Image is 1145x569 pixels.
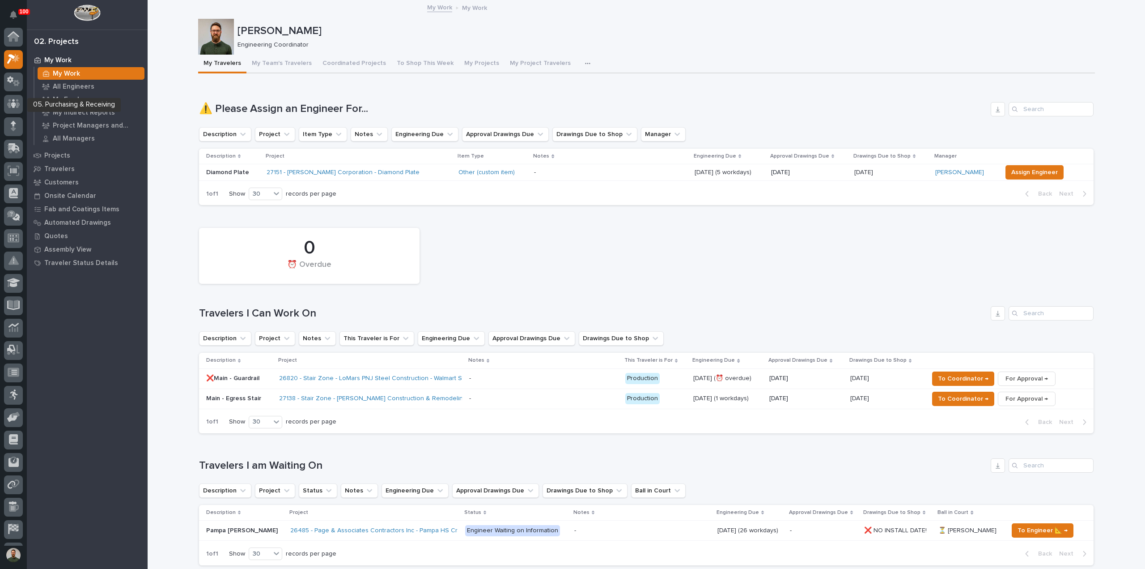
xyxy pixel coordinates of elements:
p: 100 [20,9,29,15]
div: 30 [249,417,271,427]
p: Engineering Coordinator [237,41,1088,49]
p: Show [229,190,245,198]
p: [DATE] (1 workdays) [693,395,762,402]
button: Drawings Due to Shop [579,331,664,346]
a: [PERSON_NAME] [935,169,984,176]
button: My Team's Travelers [246,55,317,73]
p: Engineering Due [717,508,759,518]
a: My Indirect Reports [34,106,148,119]
p: Main - Egress Stair [206,395,272,402]
input: Search [1009,458,1094,473]
div: Search [1009,306,1094,321]
span: Back [1033,550,1052,558]
p: Item Type [458,151,484,161]
button: Description [199,483,251,498]
span: Next [1059,190,1079,198]
p: [DATE] (⏰ overdue) [693,375,762,382]
p: Manager [934,151,957,161]
button: Description [199,127,251,141]
span: Next [1059,418,1079,426]
button: To Engineer 📐 → [1012,523,1073,538]
p: ⏳ [PERSON_NAME] [938,525,998,535]
div: Production [625,373,660,384]
p: Onsite Calendar [44,192,96,200]
p: Drawings Due to Shop [863,508,920,518]
button: Coordinated Projects [317,55,391,73]
h1: Travelers I Can Work On [199,307,987,320]
span: For Approval → [1005,373,1048,384]
p: [DATE] [771,169,847,176]
button: Notes [299,331,336,346]
button: users-avatar [4,546,23,565]
button: To Shop This Week [391,55,459,73]
p: [DATE] (5 workdays) [695,169,764,176]
p: [DATE] (26 workdays) [717,525,780,535]
span: To Coordinator → [938,394,988,404]
h1: ⚠️ Please Assign an Engineer For... [199,103,987,116]
span: For Approval → [1005,394,1048,404]
span: To Coordinator → [938,373,988,384]
div: - [534,169,536,176]
p: Approval Drawings Due [770,151,829,161]
p: My Work [462,2,487,12]
a: Customers [27,175,148,189]
a: Traveler Status Details [27,256,148,270]
button: My Projects [459,55,505,73]
p: Engineering Due [692,355,735,365]
button: To Coordinator → [932,372,994,386]
a: 27151 - [PERSON_NAME] Corporation - Diamond Plate [267,169,420,176]
p: Description [206,151,236,161]
div: 30 [249,549,271,559]
p: Notes [573,508,589,518]
a: All Engineers [34,80,148,93]
a: 26485 - Page & Associates Contractors Inc - Pampa HS Cranes [290,527,472,535]
button: Drawings Due to Shop [543,483,628,498]
p: records per page [286,190,336,198]
span: To Engineer 📐 → [1018,525,1068,536]
div: Engineer Waiting on Information [465,525,560,536]
button: Notifications [4,5,23,24]
button: Approval Drawings Due [488,331,575,346]
p: All Managers [53,135,95,143]
span: Next [1059,550,1079,558]
button: Next [1056,190,1094,198]
a: Quotes [27,229,148,243]
a: Onsite Calendar [27,189,148,202]
p: Description [206,508,236,518]
p: Show [229,418,245,426]
p: Approval Drawings Due [789,508,848,518]
button: For Approval → [998,372,1056,386]
button: My Project Travelers [505,55,576,73]
p: Drawings Due to Shop [849,355,907,365]
p: This Traveler is For [624,355,673,365]
a: Project Managers and Engineers [34,119,148,132]
button: To Coordinator → [932,392,994,406]
p: Description [206,355,236,365]
input: Search [1009,102,1094,116]
h1: Travelers I am Waiting On [199,459,987,472]
button: Notes [341,483,378,498]
button: Ball in Court [631,483,686,498]
a: Automated Drawings [27,216,148,229]
p: [DATE] [854,167,875,176]
button: Back [1018,190,1056,198]
div: Notifications100 [11,11,23,25]
a: 26820 - Stair Zone - LoMars PNJ Steel Construction - Walmart Stair [279,375,471,382]
p: Ball in Court [937,508,968,518]
span: Back [1033,418,1052,426]
p: records per page [286,418,336,426]
a: My Work [34,67,148,80]
tr: Pampa [PERSON_NAME]Pampa [PERSON_NAME] 26485 - Page & Associates Contractors Inc - Pampa HS Crane... [199,521,1094,541]
div: - [469,375,471,382]
p: 1 of 1 [199,183,225,205]
p: My Indirect Reports [53,109,115,117]
p: 1 of 1 [199,411,225,433]
button: Engineering Due [391,127,458,141]
p: Notes [533,151,549,161]
a: Assembly View [27,243,148,256]
p: My Work [44,56,72,64]
span: Back [1033,190,1052,198]
a: My Employees [34,93,148,106]
div: - [469,395,471,402]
